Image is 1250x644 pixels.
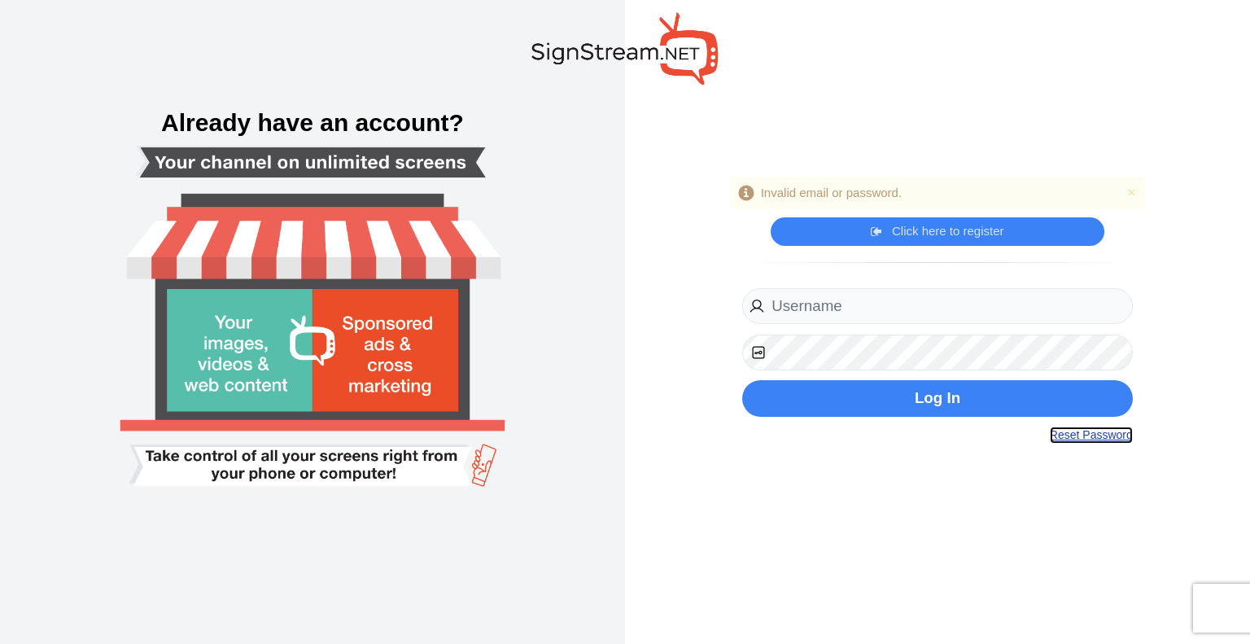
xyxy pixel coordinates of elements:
img: SignStream.NET [531,12,719,85]
button: Log In [742,380,1133,417]
a: Click here to register [871,223,1003,239]
input: Username [742,288,1133,325]
button: Close [1124,185,1140,201]
img: Smart tv login [76,58,549,586]
h3: Already have an account? [16,111,609,135]
div: Invalid email or password. [761,185,902,201]
a: Reset Password [1050,427,1133,444]
iframe: Chat Widget [1169,566,1250,644]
